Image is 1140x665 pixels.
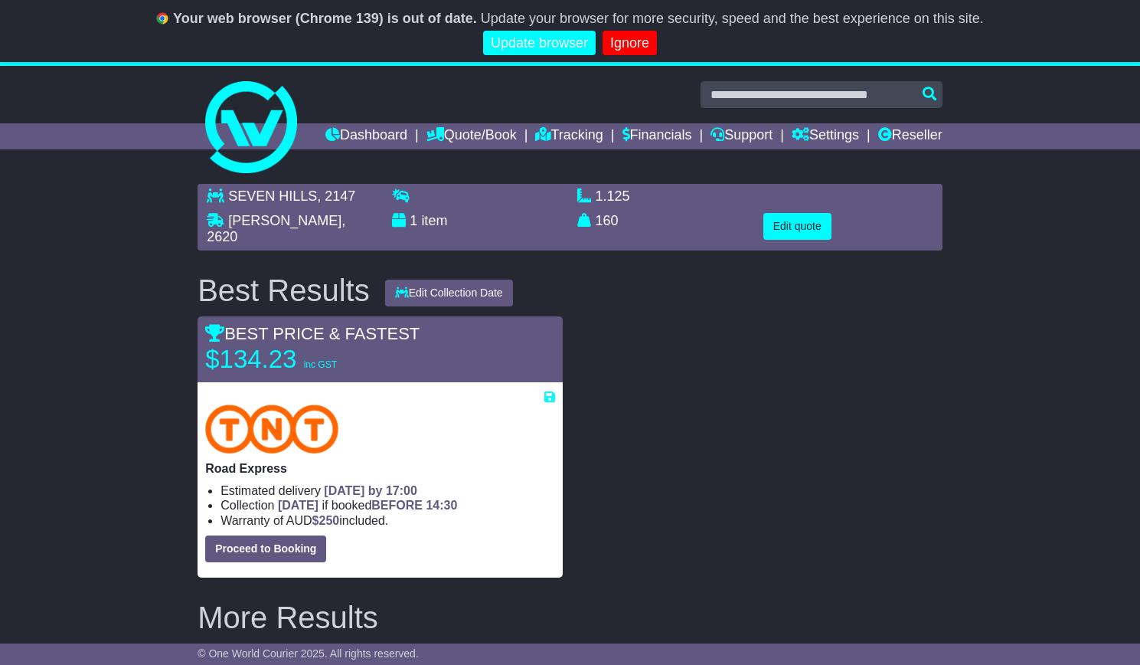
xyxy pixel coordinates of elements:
[190,274,377,307] div: Best Results
[220,483,554,498] li: Estimated delivery
[198,601,942,634] h2: More Results
[198,647,419,660] span: © One World Courier 2025. All rights reserved.
[710,123,773,149] a: Support
[426,123,517,149] a: Quote/Book
[483,31,596,56] a: Update browser
[421,213,447,228] span: item
[228,213,341,228] span: [PERSON_NAME]
[535,123,603,149] a: Tracking
[325,123,407,149] a: Dashboard
[410,213,417,228] span: 1
[220,513,554,528] li: Warranty of AUD included.
[312,514,340,527] span: $
[324,484,417,497] span: [DATE] by 17:00
[207,213,345,245] span: , 2620
[205,405,338,454] img: TNT Domestic: Road Express
[481,11,984,26] span: Update your browser for more security, speed and the best experience on this site.
[278,499,318,512] span: [DATE]
[278,499,457,512] span: if booked
[205,344,397,375] p: $134.23
[173,11,477,26] b: Your web browser (Chrome 139) is out of date.
[205,461,554,476] p: Road Express
[603,31,657,56] a: Ignore
[792,123,859,149] a: Settings
[319,514,340,527] span: 250
[763,213,831,240] button: Edit quote
[228,188,317,204] span: SEVEN HILLS
[878,123,942,149] a: Reseller
[304,359,337,370] span: inc GST
[205,324,420,343] span: BEST PRICE & FASTEST
[622,123,692,149] a: Financials
[205,536,326,562] button: Proceed to Booking
[596,188,630,204] span: 1.125
[317,188,355,204] span: , 2147
[371,499,423,512] span: BEFORE
[426,499,457,512] span: 14:30
[385,280,513,306] button: Edit Collection Date
[220,498,554,513] li: Collection
[596,213,619,228] span: 160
